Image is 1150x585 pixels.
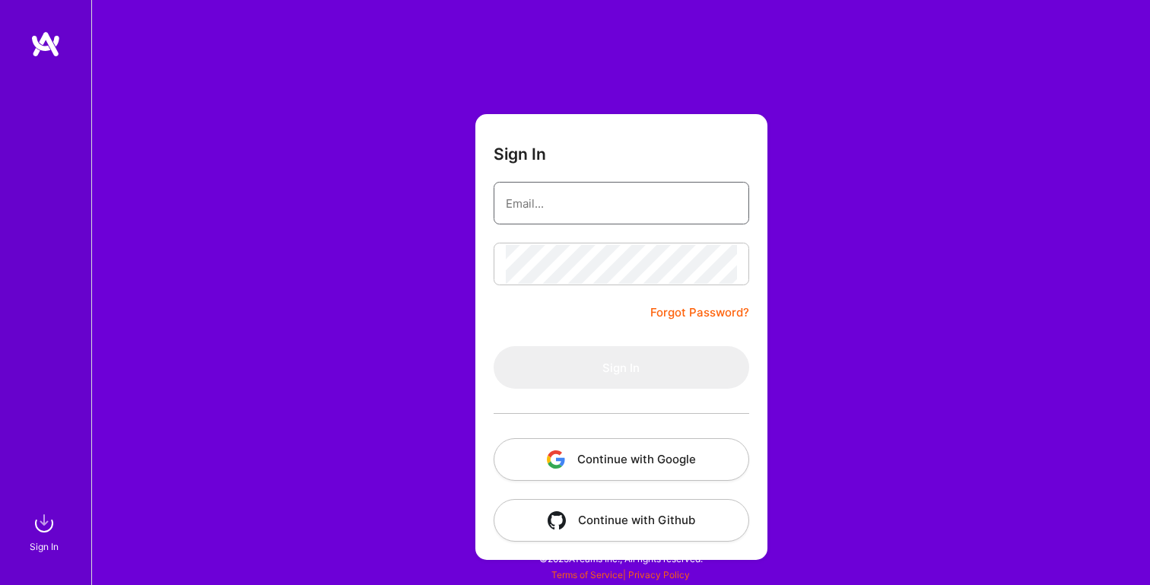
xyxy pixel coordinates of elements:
[547,450,565,469] img: icon
[494,346,749,389] button: Sign In
[650,304,749,322] a: Forgot Password?
[494,499,749,542] button: Continue with Github
[30,539,59,555] div: Sign In
[29,508,59,539] img: sign in
[506,184,737,223] input: Email...
[551,569,690,580] span: |
[32,508,59,555] a: sign inSign In
[494,438,749,481] button: Continue with Google
[551,569,623,580] a: Terms of Service
[548,511,566,529] img: icon
[494,145,546,164] h3: Sign In
[628,569,690,580] a: Privacy Policy
[91,539,1150,577] div: © 2025 ATeams Inc., All rights reserved.
[30,30,61,58] img: logo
